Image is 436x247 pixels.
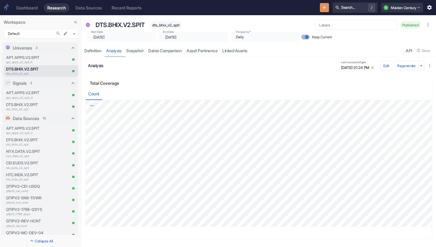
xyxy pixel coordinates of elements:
p: apt_apps_v2_spit_4 [6,60,51,64]
p: dts_bhix_v2_spit [6,107,51,111]
input: yyyy-mm-dd [93,32,148,42]
a: Linked Assets [220,44,250,57]
p: apt_apps_v2_spit_2 [6,95,51,100]
p: QTIPV2-MC-DEV-04 [6,230,67,236]
p: qtipv2_cei_usdq [6,189,67,193]
button: Search... [54,29,62,37]
div: Default [4,29,78,39]
div: Research [47,5,66,10]
button: QMaiden Century [381,3,423,12]
p: dts_bhix_v2_spit [6,71,51,76]
a: DTS.BHIX.V2.SPITdts_bhix_v2_spit [6,66,51,76]
span: 2 [34,46,40,50]
p: DTS.BHIX.V2.SPIT [6,137,67,143]
label: Start Date [91,30,103,34]
p: qtipv2_rev_hcnt [6,224,67,228]
a: CEI.EUDS.V2.SPITcei_euds_v2_spit [6,160,67,170]
span: [DATE] 01:24 PM [341,64,376,70]
p: QTIPV2-1798-QSYS [6,207,67,212]
a: QTIPV2-SNS-TOWRqtipv2_sns_towr [6,195,67,205]
p: qtipv2_1798_qsys [6,212,67,216]
a: APT.APPS.V2.SPITapt_apps_v2_spit_2 [6,125,67,135]
p: QTIPV2-SNS-TOWR [6,195,67,201]
div: Data Sources [75,5,102,10]
a: DTS.BHIX.V2.SPITdts_bhix_v2_spit [6,137,67,147]
a: QTIPV2-1798-QSYSqtipv2_1798_qsys [6,207,67,216]
a: Data Sources [72,3,106,12]
a: APT.APPS.V2.SPITapt_apps_v2_spit_2 [6,90,51,100]
div: Recent Reports [112,5,142,10]
span: dts_bhix_v2_spit [150,23,182,27]
p: DTS.BHIX.V2.SPIT [6,66,51,72]
button: Count [86,87,102,100]
a: analysis [104,44,124,57]
p: APT.APPS.V2.SPIT [6,55,51,60]
label: Frequency [236,30,251,34]
div: Count Chart/Percent Chart Tabs [86,87,432,100]
div: Universes2 [2,42,78,53]
p: nyx_data_v2_spit [6,154,67,158]
a: QTIPV2-REV-HCNTqtipv2_rev_hcnt [6,218,67,228]
a: QTIPV2-CEI-USDQqtipv2_cei_usdq [6,184,67,193]
div: Signals2 [2,77,78,88]
a: Asset Pertinence [184,44,220,57]
div: Dashboard [16,5,38,10]
a: HTC.INDX.V2.SPIThtc_indx_v2_spit [6,172,67,182]
p: CEI.EUDS.V2.SPIT [6,160,67,166]
button: Regenerate [394,61,418,70]
p: APT.APPS.V2.SPIT [6,125,67,131]
label: End Date [163,30,174,34]
div: Daily [232,32,299,42]
a: QTIPV2-MC-DEV-04qtipv2_mc_dev_04 [6,230,67,240]
p: dts_bhix_v2_spit [6,142,67,147]
div: Data Sources10 [2,113,78,124]
p: htc_indx_v2_spit [6,177,67,182]
p: Data Sources [13,115,39,122]
div: Q [384,5,388,10]
button: config [381,61,392,70]
a: Dates Comparison [146,44,184,57]
p: Signals [13,80,27,86]
span: Last successful gen. [341,61,376,63]
p: qtipv2_sns_towr [6,200,67,205]
button: Search.../ [333,2,377,13]
a: DTS.BHIX.V2.SPITdts_bhix_v2_spit [6,102,51,111]
p: DTS.BHIX.V2.SPIT [6,102,51,108]
span: Published [400,23,421,27]
p: Workspace [4,19,78,25]
a: Export; Press ENTER to open [89,103,95,108]
p: Total Coverage [90,80,129,86]
p: apt_apps_v2_spit_2 [6,131,67,135]
p: QTIPV2-CEI-USDQ [6,184,67,189]
span: Keep Current [312,35,332,40]
button: Collapse Sidebar [72,18,79,26]
a: NYX.DATA.V2.SPITnyx_data_v2_spit [6,149,67,158]
p: cei_euds_v2_spit [6,166,67,170]
input: yyyy-mm-dd [165,32,220,42]
p: DTS.BHIX.V2.SPIT [96,20,145,29]
a: APT.APPS.V2.SPITapt_apps_v2_spit_4 [6,55,51,64]
span: 10 [41,116,48,121]
button: New Resource [320,3,329,12]
div: Definition [84,48,101,53]
a: Recent Reports [108,3,145,12]
p: APT.APPS.V2.SPIT [6,90,51,96]
h6: analysis [88,63,337,68]
p: HTC.INDX.V2.SPIT [6,172,67,178]
button: Collapse All [1,236,81,246]
a: Snapshot [124,44,146,57]
button: Docs [414,46,432,56]
a: API [403,44,414,57]
a: Research [44,3,69,12]
p: Universes [13,45,32,51]
div: DTS.BHIX.V2.SPIT [94,19,146,31]
div: resource tabs [82,44,436,57]
a: Dashboard [13,3,41,12]
span: 2 [28,81,34,85]
p: QTIPV2-REV-HCNT [6,218,67,224]
button: edit [62,29,69,37]
span: Universe [86,22,90,29]
p: NYX.DATA.V2.SPIT [6,149,67,154]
